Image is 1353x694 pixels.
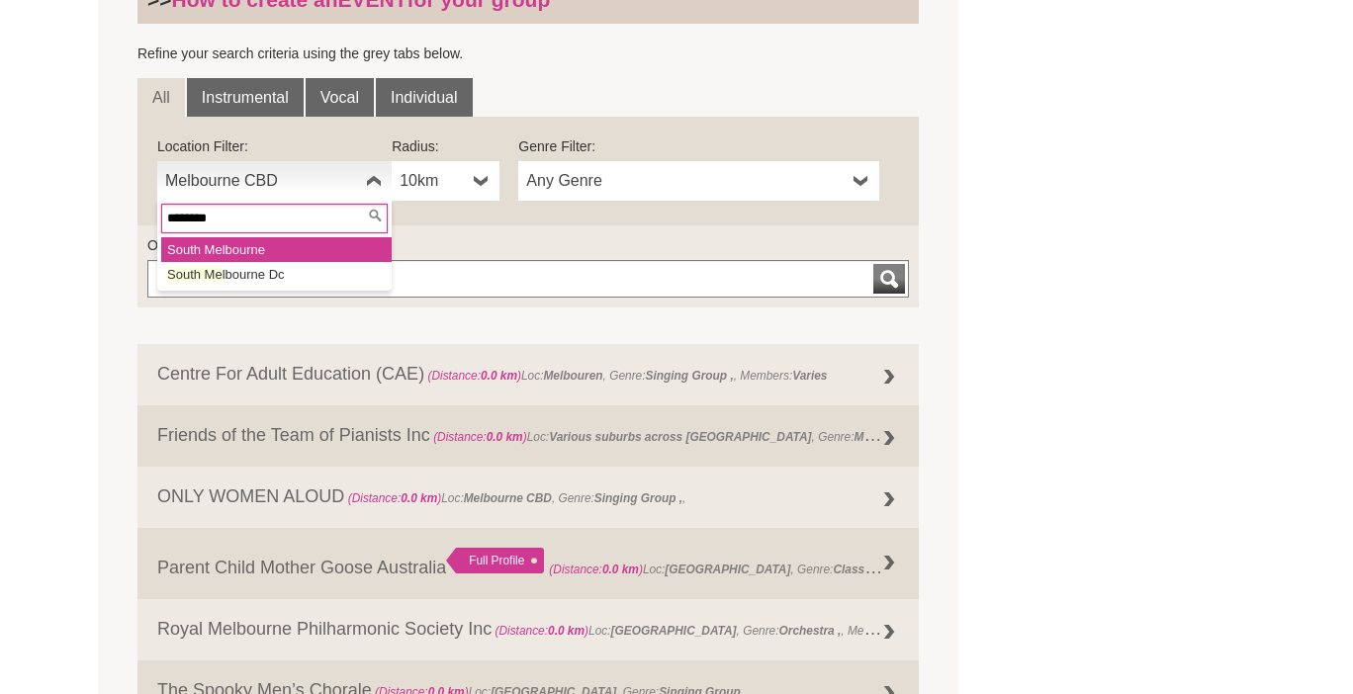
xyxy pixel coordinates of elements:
strong: 160 [900,624,920,638]
span: Loc: , Genre: , [430,425,997,445]
span: (Distance: ) [495,624,588,638]
label: Genre Filter: [518,136,879,156]
strong: Melbouren [543,369,602,383]
a: Any Genre [518,161,879,201]
p: Refine your search criteria using the grey tabs below. [137,43,919,63]
span: 10km [400,169,466,193]
a: Friends of the Team of Pianists Inc (Distance:0.0 km)Loc:Various suburbs across [GEOGRAPHIC_DATA]... [137,405,919,467]
span: (Distance: ) [549,563,643,576]
strong: Melbourne CBD [464,491,552,505]
strong: Singing Group , [594,491,682,505]
em: South Me [167,267,223,282]
span: Loc: , Genre: , [549,558,935,577]
strong: 0.0 km [548,624,585,638]
li: lbourne [161,237,392,262]
span: Loc: , Genre: , [344,491,685,505]
em: South Me [167,242,223,257]
strong: 0.0 km [481,369,517,383]
a: Instrumental [187,78,304,118]
span: Loc: , Genre: , Members: [424,369,827,383]
span: Any Genre [526,169,846,193]
a: Melbourne CBD [157,161,392,201]
strong: 0.0 km [487,430,523,444]
a: 10km [392,161,499,201]
a: Vocal [306,78,374,118]
span: Loc: , Genre: , Members: [492,619,919,639]
span: (Distance: ) [433,430,527,444]
a: ONLY WOMEN ALOUD (Distance:0.0 km)Loc:Melbourne CBD, Genre:Singing Group ,, [137,467,919,528]
a: Royal Melbourne Philharmonic Society Inc (Distance:0.0 km)Loc:[GEOGRAPHIC_DATA], Genre:Orchestra ... [137,599,919,660]
div: Full Profile [446,548,544,573]
strong: [GEOGRAPHIC_DATA] [611,624,737,638]
label: Location Filter: [157,136,392,156]
strong: Varies [792,369,827,383]
a: Parent Child Mother Goose Australia Full Profile (Distance:0.0 km)Loc:[GEOGRAPHIC_DATA], Genre:Cl... [137,528,919,599]
a: All [137,78,185,118]
span: Melbourne CBD [165,169,358,193]
label: Or find a Group by Keywords [147,235,909,255]
strong: [GEOGRAPHIC_DATA] [665,563,790,576]
strong: Music Session (regular) , [855,425,994,445]
strong: Class Workshop , [833,558,932,577]
strong: 0.0 km [401,491,437,505]
li: lbourne Dc [161,262,392,287]
a: Individual [376,78,473,118]
span: (Distance: ) [427,369,521,383]
span: (Distance: ) [348,491,442,505]
strong: Various suburbs across [GEOGRAPHIC_DATA] [549,430,811,444]
strong: Singing Group , [646,369,734,383]
strong: 0.0 km [602,563,639,576]
a: Centre For Adult Education (CAE) (Distance:0.0 km)Loc:Melbouren, Genre:Singing Group ,, Members:V... [137,344,919,405]
label: Radius: [392,136,499,156]
strong: Orchestra , [779,624,842,638]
